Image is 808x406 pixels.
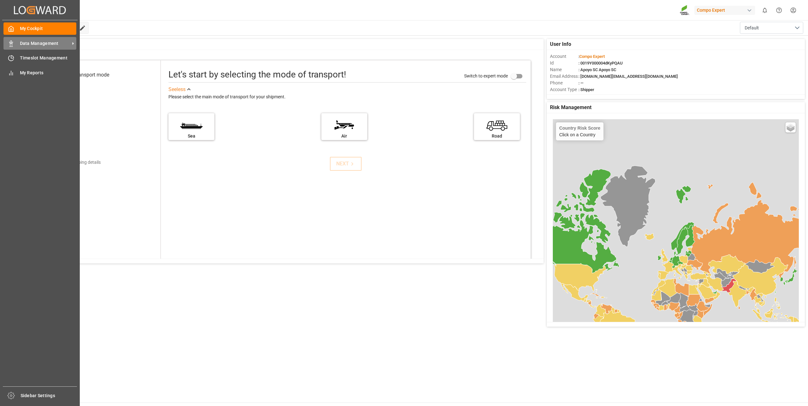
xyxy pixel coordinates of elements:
[745,25,759,31] span: Default
[168,68,346,81] div: Let's start by selecting the mode of transport!
[578,81,584,85] span: : —
[740,22,803,34] button: open menu
[20,25,77,32] span: My Cockpit
[172,133,211,139] div: Sea
[20,70,77,76] span: My Reports
[60,71,109,79] div: Select transport mode
[786,122,796,132] a: Layers
[464,73,508,78] span: Switch to expert mode
[559,126,600,137] div: Click on a Country
[20,40,70,47] span: Data Management
[550,104,591,111] span: Risk Management
[578,61,623,65] span: : 0019Y000004dKyPQAU
[550,80,578,86] span: Phone
[578,87,594,92] span: : Shipper
[694,4,758,16] button: Compo Expert
[578,74,678,79] span: : [DOMAIN_NAME][EMAIL_ADDRESS][DOMAIN_NAME]
[578,67,616,72] span: : Apoyo SC Apoyo SC
[336,160,356,168] div: NEXT
[772,3,786,17] button: Help Center
[550,66,578,73] span: Name
[477,133,517,139] div: Road
[758,3,772,17] button: show 0 new notifications
[3,52,76,64] a: Timeslot Management
[168,93,526,101] div: Please select the main mode of transport for your shipment.
[680,5,690,16] img: Screenshot%202023-09-29%20at%2010.02.21.png_1712312052.png
[559,126,600,131] h4: Country Risk Score
[325,133,364,139] div: Air
[579,54,605,59] span: Compo Expert
[21,392,77,399] span: Sidebar Settings
[3,22,76,35] a: My Cockpit
[550,60,578,66] span: Id
[3,66,76,79] a: My Reports
[550,40,571,48] span: User Info
[168,86,186,93] div: See less
[330,157,362,171] button: NEXT
[550,73,578,80] span: Email Address
[578,54,605,59] span: :
[61,159,101,166] div: Add shipping details
[550,86,578,93] span: Account Type
[694,6,755,15] div: Compo Expert
[20,55,77,61] span: Timeslot Management
[550,53,578,60] span: Account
